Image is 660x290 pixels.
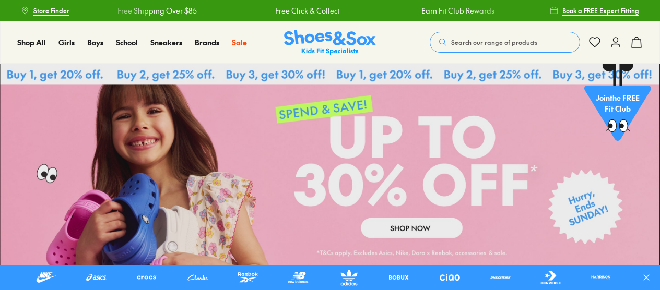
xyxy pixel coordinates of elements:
[17,37,46,47] span: Shop All
[584,84,651,123] p: the FREE Fit Club
[232,37,247,47] span: Sale
[430,32,580,53] button: Search our range of products
[550,1,639,20] a: Book a FREE Expert Fitting
[116,37,138,47] span: School
[21,1,69,20] a: Store Finder
[232,37,247,48] a: Sale
[284,30,376,55] a: Shoes & Sox
[17,37,46,48] a: Shop All
[58,37,75,48] a: Girls
[584,63,651,147] a: Jointhe FREE Fit Club
[596,92,610,103] span: Join
[116,37,138,48] a: School
[116,5,196,16] a: Free Shipping Over $85
[451,38,537,47] span: Search our range of products
[150,37,182,47] span: Sneakers
[33,6,69,15] span: Store Finder
[195,37,219,47] span: Brands
[87,37,103,47] span: Boys
[420,5,493,16] a: Earn Fit Club Rewards
[284,30,376,55] img: SNS_Logo_Responsive.svg
[58,37,75,47] span: Girls
[562,6,639,15] span: Book a FREE Expert Fitting
[87,37,103,48] a: Boys
[274,5,339,16] a: Free Click & Collect
[150,37,182,48] a: Sneakers
[195,37,219,48] a: Brands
